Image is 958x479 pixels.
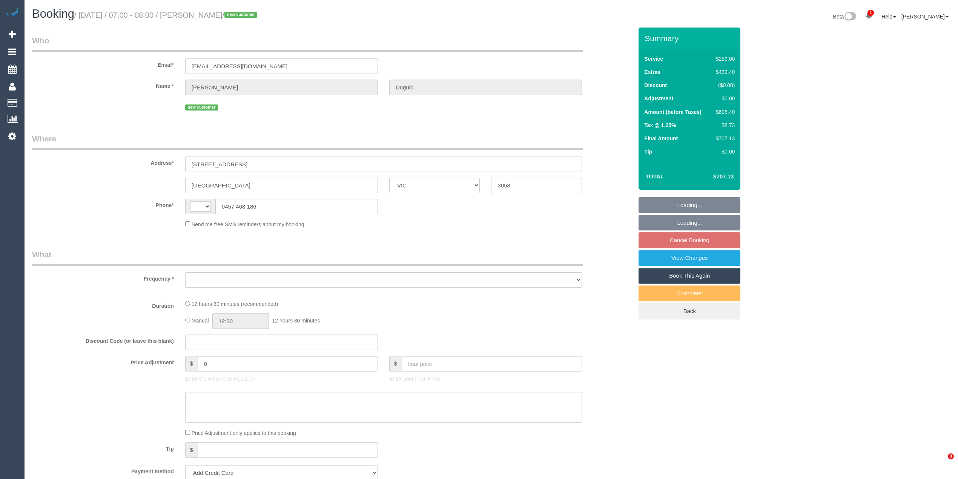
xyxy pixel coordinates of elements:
[713,95,735,102] div: $0.00
[26,465,180,475] label: Payment method
[26,272,180,282] label: Frequency *
[32,133,583,150] legend: Where
[185,80,378,95] input: First Name*
[901,14,949,20] a: [PERSON_NAME]
[639,268,740,284] a: Book This Again
[932,453,950,471] iframe: Intercom live chat
[402,356,582,372] input: final price
[713,81,735,89] div: ($0.00)
[644,81,667,89] label: Discount
[26,356,180,366] label: Price Adjustment
[948,453,954,459] span: 3
[645,173,664,180] strong: Total
[185,178,378,193] input: Suburb*
[5,8,20,18] img: Automaid Logo
[713,135,735,142] div: $707.13
[713,68,735,76] div: $439.40
[491,178,582,193] input: Post Code*
[32,249,583,266] legend: What
[639,303,740,319] a: Back
[867,10,874,16] span: 1
[713,55,735,63] div: $259.00
[192,430,296,436] span: Price Adjustment only applies to this booking
[644,108,701,116] label: Amount (before Taxes)
[26,299,180,310] label: Duration
[644,121,676,129] label: Tax @ 1.25%
[185,356,198,372] span: $
[32,7,74,20] span: Booking
[223,11,260,19] span: /
[389,356,402,372] span: $
[32,35,583,52] legend: Who
[185,104,218,111] span: new customer
[644,55,663,63] label: Service
[272,318,320,324] span: 12 hours 30 minutes
[215,199,378,214] input: Phone*
[881,14,896,20] a: Help
[192,221,304,227] span: Send me free SMS reminders about my booking
[192,301,278,307] span: 12 hours 30 minutes (recommended)
[644,68,660,76] label: Extras
[192,318,209,324] span: Manual
[644,148,652,155] label: Tip
[844,12,856,22] img: New interface
[644,95,673,102] label: Adjustment
[26,157,180,167] label: Address*
[645,34,737,43] h3: Summary
[713,121,735,129] div: $8.73
[713,148,735,155] div: $0.00
[644,135,678,142] label: Final Amount
[26,199,180,209] label: Phone*
[26,80,180,90] label: Name *
[861,8,876,24] a: 1
[74,11,259,19] small: / [DATE] / 07:00 - 08:00 / [PERSON_NAME]
[713,108,735,116] div: $698.40
[389,80,582,95] input: Last Name*
[224,12,257,18] span: new customer
[26,335,180,345] label: Discount Code (or leave this blank)
[639,250,740,266] a: View Changes
[185,58,378,74] input: Email*
[185,442,198,458] span: $
[389,375,582,382] p: Enter your Final Price
[691,173,734,180] h4: $707.13
[26,442,180,453] label: Tip
[26,58,180,69] label: Email*
[185,375,378,382] p: Enter the Amount to Adjust, or
[833,14,857,20] a: Beta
